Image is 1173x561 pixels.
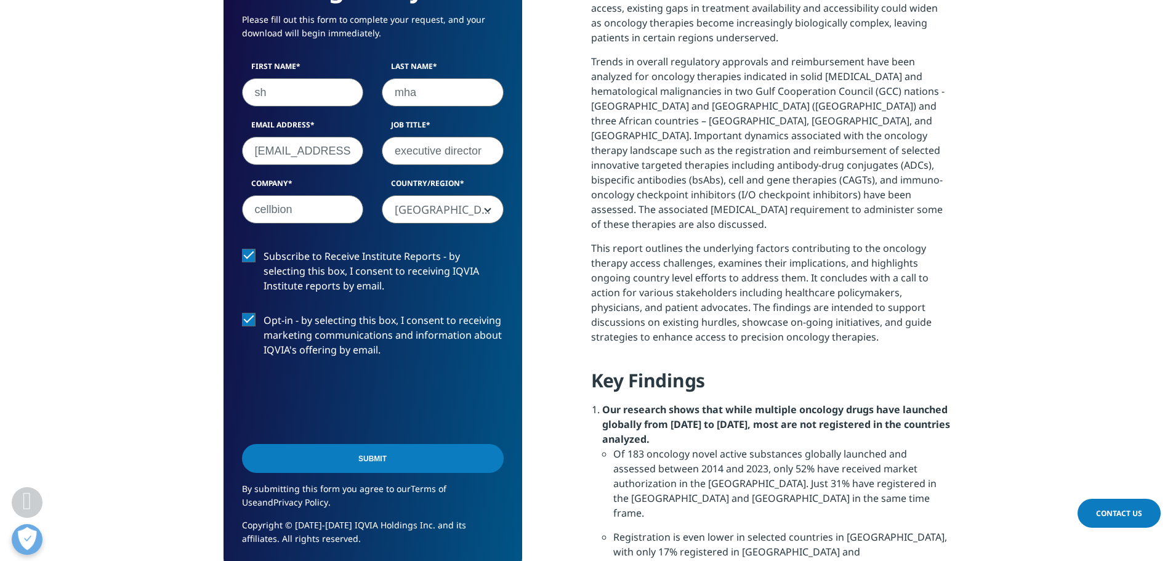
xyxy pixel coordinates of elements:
p: This report outlines the underlying factors contributing to the oncology therapy access challenge... [591,241,950,353]
label: Job Title [382,119,504,137]
label: Email Address [242,119,364,137]
h4: Key Findings [591,368,950,402]
label: Opt-in - by selecting this box, I consent to receiving marketing communications and information a... [242,313,504,364]
a: Contact Us [1078,499,1161,528]
iframe: reCAPTCHA [242,377,429,425]
span: South Korea [382,195,504,224]
p: Trends in overall regulatory approvals and reimbursement have been analyzed for oncology therapie... [591,54,950,241]
span: South Korea [382,196,503,224]
label: Subscribe to Receive Institute Reports - by selecting this box, I consent to receiving IQVIA Inst... [242,249,504,300]
p: By submitting this form you agree to our and . [242,482,504,519]
label: Company [242,178,364,195]
label: First Name [242,61,364,78]
span: Contact Us [1096,508,1142,519]
strong: Our research shows that while multiple oncology drugs have launched globally from [DATE] to [DATE... [602,403,950,446]
a: Privacy Policy [273,496,328,508]
label: Last Name [382,61,504,78]
li: Of 183 oncology novel active substances globally launched and assessed between 2014 and 2023, onl... [613,446,950,530]
label: Country/Region [382,178,504,195]
p: Copyright © [DATE]-[DATE] IQVIA Holdings Inc. and its affiliates. All rights reserved. [242,519,504,555]
input: Submit [242,444,504,473]
button: 개방형 기본 설정 [12,524,42,555]
p: Please fill out this form to complete your request, and your download will begin immediately. [242,13,504,49]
